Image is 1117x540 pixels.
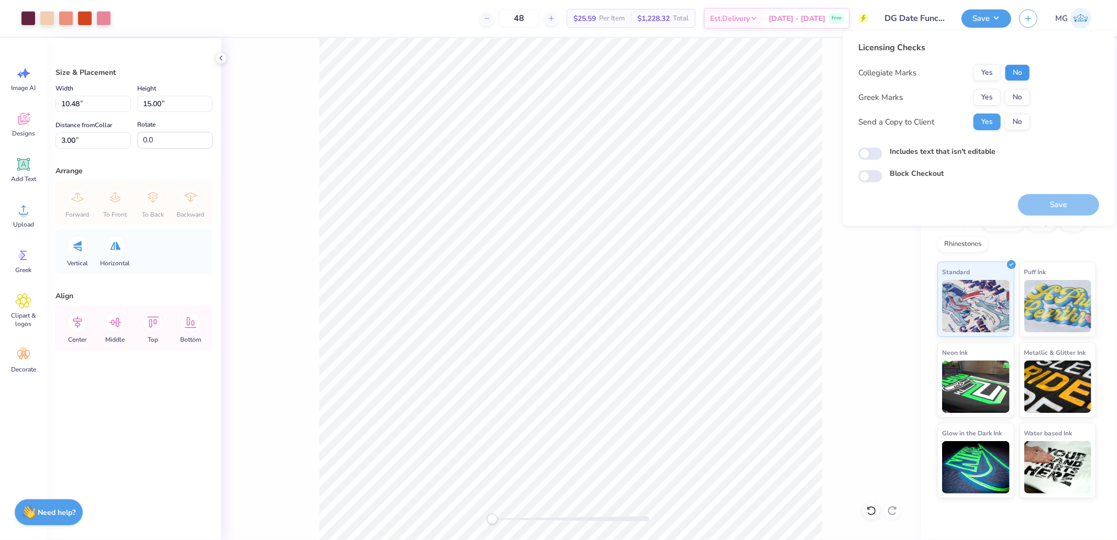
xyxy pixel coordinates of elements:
span: Glow in the Dark Ink [942,428,1002,438]
span: Clipart & logos [6,311,41,328]
label: Rotate [137,118,156,131]
img: Puff Ink [1024,280,1092,332]
span: Add Text [11,175,36,183]
div: Rhinestones [937,237,988,252]
img: Water based Ink [1024,441,1092,493]
span: Bottom [180,335,201,344]
span: Neon Ink [942,347,968,358]
label: Includes text that isn't editable [890,146,996,157]
button: Save [961,9,1011,28]
span: Metallic & Glitter Ink [1024,347,1086,358]
button: No [1005,89,1030,106]
button: No [1005,64,1030,81]
input: Untitled Design [877,8,954,29]
div: Greek Marks [858,92,903,104]
div: Collegiate Marks [858,67,916,79]
label: Distance from Collar [56,119,112,131]
img: Neon Ink [942,361,1010,413]
button: No [1005,114,1030,130]
span: $25.59 [573,13,596,24]
label: Block Checkout [890,168,944,179]
span: MG [1055,13,1068,25]
div: Arrange [56,165,213,176]
span: Standard [942,266,970,277]
span: Est. Delivery [710,13,750,24]
span: Middle [106,335,125,344]
div: Licensing Checks [858,41,1030,54]
div: Send a Copy to Client [858,116,934,128]
div: Align [56,290,213,301]
div: Size & Placement [56,67,213,78]
img: Standard [942,280,1010,332]
img: Michael Galon [1070,8,1091,29]
span: Free [832,15,842,22]
span: Image AI [12,84,36,92]
button: Yes [974,89,1001,106]
span: Water based Ink [1024,428,1072,438]
span: Total [673,13,689,24]
span: Per Item [599,13,625,24]
label: Width [56,82,73,95]
span: $1,228.32 [637,13,670,24]
button: Yes [974,64,1001,81]
div: Accessibility label [487,514,497,524]
span: [DATE] - [DATE] [769,13,825,24]
strong: Need help? [38,508,76,517]
span: Top [148,335,158,344]
span: Upload [13,220,34,229]
span: Puff Ink [1024,266,1046,277]
input: – – [499,9,539,28]
img: Metallic & Glitter Ink [1024,361,1092,413]
span: Decorate [11,365,36,374]
span: Greek [16,266,32,274]
a: MG [1050,8,1096,29]
span: Center [69,335,87,344]
span: Designs [12,129,35,138]
span: Vertical [67,259,88,267]
label: Height [137,82,156,95]
button: Yes [974,114,1001,130]
img: Glow in the Dark Ink [942,441,1010,493]
span: Horizontal [101,259,130,267]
